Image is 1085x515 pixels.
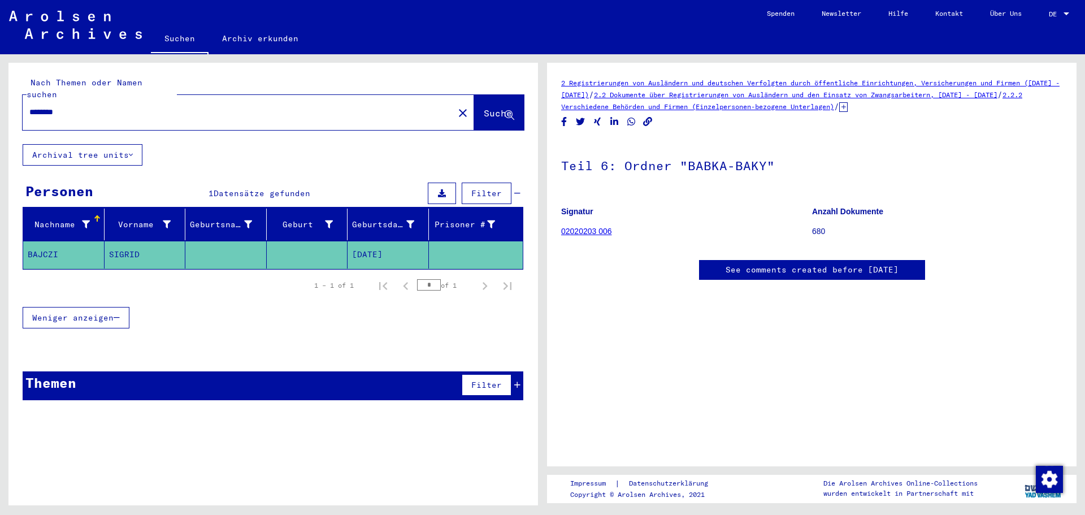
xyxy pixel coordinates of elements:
span: Datensätze gefunden [214,188,310,198]
img: yv_logo.png [1022,474,1065,503]
button: Share on Twitter [575,115,587,129]
mat-header-cell: Geburt‏ [267,209,348,240]
div: Prisoner # [433,219,496,231]
mat-icon: close [456,106,470,120]
button: Copy link [642,115,654,129]
div: Vorname [109,219,171,231]
div: 1 – 1 of 1 [314,280,354,291]
div: Personen [25,181,93,201]
button: Next page [474,274,496,297]
p: 680 [812,226,1062,237]
span: Suche [484,107,512,119]
div: Prisoner # [433,215,510,233]
span: Filter [471,380,502,390]
mat-header-cell: Prisoner # [429,209,523,240]
mat-label: Nach Themen oder Namen suchen [27,77,142,99]
button: Share on LinkedIn [609,115,620,129]
span: Weniger anzeigen [32,313,114,323]
mat-header-cell: Vorname [105,209,186,240]
span: 1 [209,188,214,198]
span: / [834,101,839,111]
div: Themen [25,373,76,393]
a: Impressum [570,478,615,490]
button: Share on WhatsApp [626,115,637,129]
mat-header-cell: Geburtsdatum [348,209,429,240]
a: See comments created before [DATE] [726,264,899,276]
b: Anzahl Dokumente [812,207,883,216]
button: Last page [496,274,519,297]
mat-cell: BAJCZI [23,241,105,269]
img: Zustimmung ändern [1036,466,1063,493]
button: Filter [462,183,511,204]
button: Weniger anzeigen [23,307,129,328]
div: Geburtsdatum [352,215,428,233]
span: / [997,89,1002,99]
p: wurden entwickelt in Partnerschaft mit [823,488,978,499]
div: Nachname [28,215,104,233]
a: Datenschutzerklärung [620,478,722,490]
mat-header-cell: Geburtsname [185,209,267,240]
div: Geburt‏ [271,219,333,231]
a: Suchen [151,25,209,54]
div: Geburtsname [190,215,266,233]
b: Signatur [561,207,593,216]
a: 2 Registrierungen von Ausländern und deutschen Verfolgten durch öffentliche Einrichtungen, Versic... [561,79,1060,99]
a: 02020203 006 [561,227,612,236]
h1: Teil 6: Ordner "BABKA-BAKY" [561,140,1062,189]
div: Zustimmung ändern [1035,465,1062,492]
button: Suche [474,95,524,130]
div: Geburtsname [190,219,252,231]
button: Share on Facebook [558,115,570,129]
button: Previous page [394,274,417,297]
div: | [570,478,722,490]
span: DE [1049,10,1061,18]
div: Geburtsdatum [352,219,414,231]
span: / [589,89,594,99]
div: of 1 [417,280,474,291]
a: Archiv erkunden [209,25,312,52]
div: Nachname [28,219,90,231]
mat-cell: SIGRID [105,241,186,269]
button: Clear [452,101,474,124]
div: Vorname [109,215,185,233]
button: Share on Xing [592,115,604,129]
div: Geburt‏ [271,215,348,233]
img: Arolsen_neg.svg [9,11,142,39]
p: Copyright © Arolsen Archives, 2021 [570,490,722,500]
button: Archival tree units [23,144,142,166]
a: 2.2 Dokumente über Registrierungen von Ausländern und den Einsatz von Zwangsarbeitern, [DATE] - [... [594,90,997,99]
span: Filter [471,188,502,198]
mat-header-cell: Nachname [23,209,105,240]
button: First page [372,274,394,297]
p: Die Arolsen Archives Online-Collections [823,478,978,488]
button: Filter [462,374,511,396]
mat-cell: [DATE] [348,241,429,269]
